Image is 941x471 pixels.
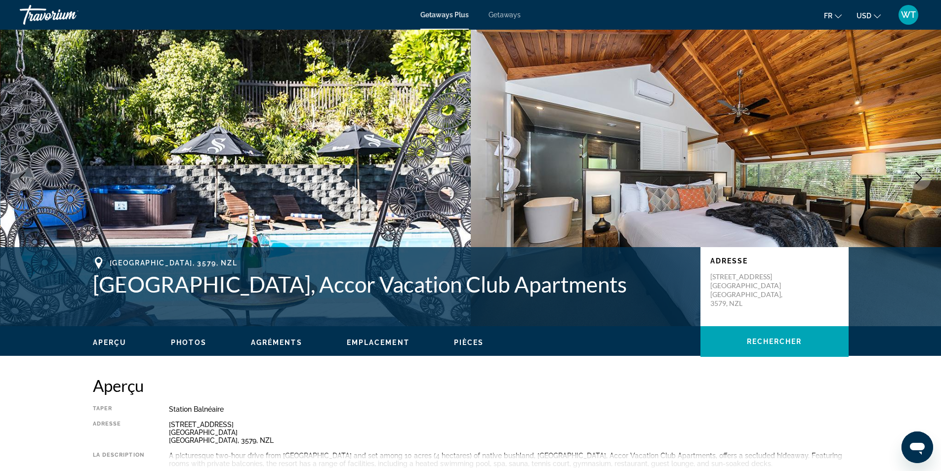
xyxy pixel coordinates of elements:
[169,421,849,444] div: [STREET_ADDRESS] [GEOGRAPHIC_DATA] [GEOGRAPHIC_DATA], 3579, NZL
[824,12,832,20] span: fr
[93,421,144,444] div: Adresse
[454,338,484,347] button: Pièces
[93,452,144,468] div: La description
[347,338,409,347] button: Emplacement
[93,338,127,347] button: Aperçu
[171,339,206,346] span: Photos
[824,8,842,23] button: Change language
[93,339,127,346] span: Aperçu
[20,2,119,28] a: Travorium
[93,271,691,297] h1: [GEOGRAPHIC_DATA], Accor Vacation Club Apartments
[700,326,849,357] button: Rechercher
[169,405,849,413] div: Station balnéaire
[454,339,484,346] span: Pièces
[710,272,789,308] p: [STREET_ADDRESS] [GEOGRAPHIC_DATA] [GEOGRAPHIC_DATA], 3579, NZL
[169,452,849,468] div: A picturesque two-hour drive from [GEOGRAPHIC_DATA] and set among 10 acres (4 hectares) of native...
[251,339,302,346] span: Agréments
[896,4,921,25] button: User Menu
[10,166,35,190] button: Previous image
[906,166,931,190] button: Next image
[93,376,849,395] h2: Aperçu
[710,257,839,265] p: Adresse
[901,10,916,20] span: WT
[251,338,302,347] button: Agréments
[489,11,521,19] a: Getaways
[857,12,871,20] span: USD
[857,8,881,23] button: Change currency
[93,405,144,413] div: Taper
[110,259,238,267] span: [GEOGRAPHIC_DATA], 3579, NZL
[747,338,802,345] span: Rechercher
[171,338,206,347] button: Photos
[420,11,469,19] a: Getaways Plus
[347,339,409,346] span: Emplacement
[901,431,933,463] iframe: Bouton de lancement de la fenêtre de messagerie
